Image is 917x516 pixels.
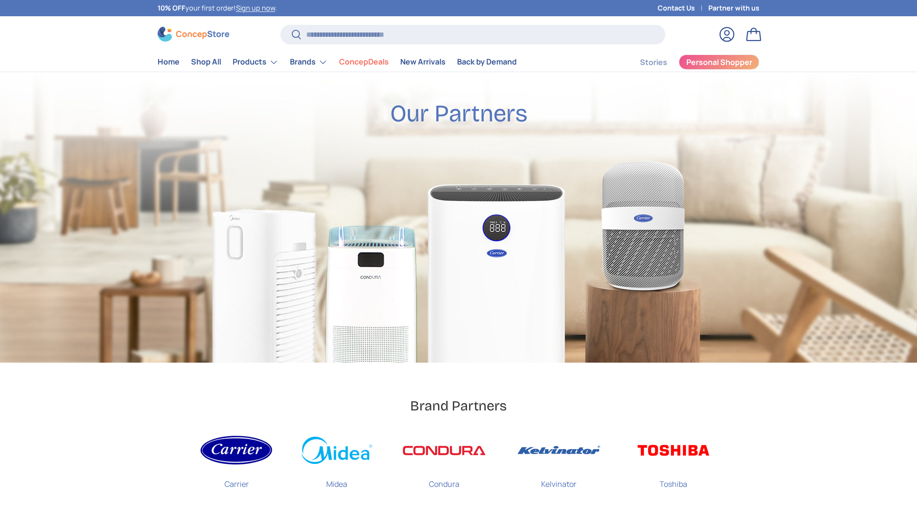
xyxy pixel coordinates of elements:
[158,53,517,72] nav: Primary
[679,54,759,70] a: Personal Shopper
[658,3,708,13] a: Contact Us
[158,27,229,42] img: ConcepStore
[233,53,278,72] a: Products
[686,58,752,66] span: Personal Shopper
[410,397,507,415] h2: Brand Partners
[158,3,185,12] strong: 10% OFF
[191,53,221,71] a: Shop All
[401,430,487,497] a: Condura
[224,471,249,490] p: Carrier
[708,3,759,13] a: Partner with us
[617,53,759,72] nav: Secondary
[429,471,459,490] p: Condura
[400,53,446,71] a: New Arrivals
[326,471,347,490] p: Midea
[158,53,180,71] a: Home
[227,53,284,72] summary: Products
[284,53,333,72] summary: Brands
[158,3,277,13] p: your first order! .
[290,53,328,72] a: Brands
[630,430,716,497] a: Toshiba
[516,430,602,497] a: Kelvinator
[541,471,576,490] p: Kelvinator
[640,53,667,72] a: Stories
[339,53,389,71] a: ConcepDeals
[201,430,272,497] a: Carrier
[236,3,275,12] a: Sign up now
[301,430,373,497] a: Midea
[457,53,517,71] a: Back by Demand
[390,99,527,129] h2: Our Partners
[660,471,687,490] p: Toshiba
